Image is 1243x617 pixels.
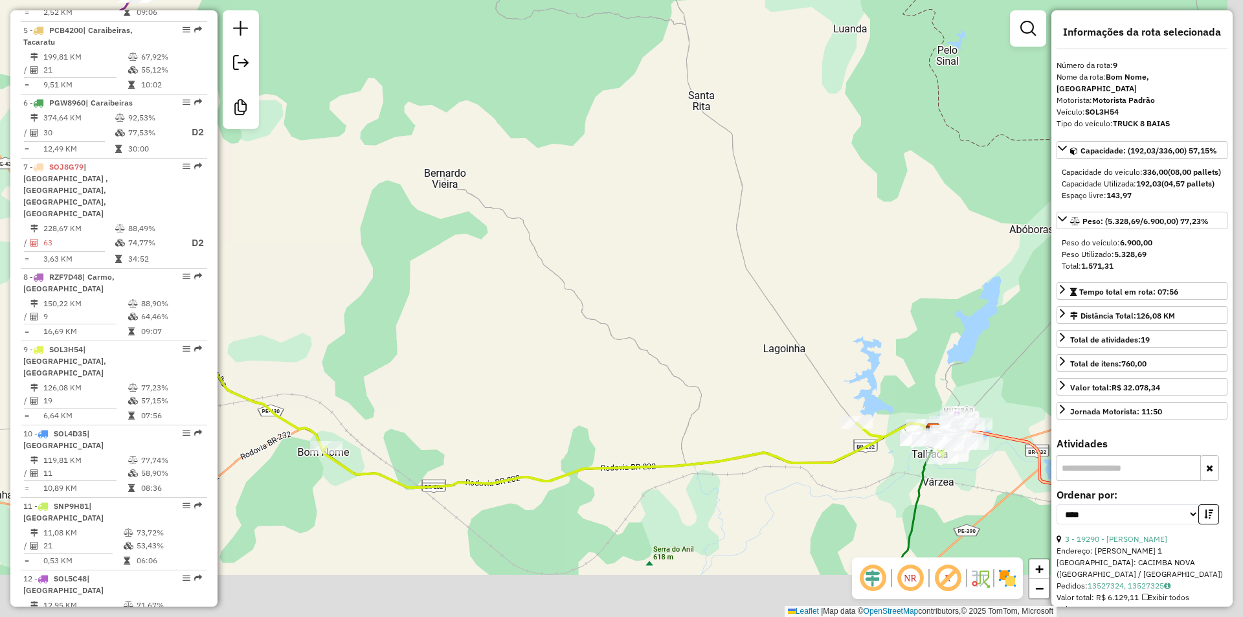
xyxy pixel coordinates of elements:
span: Exibir rótulo [932,563,963,594]
span: 10 - [23,429,104,450]
strong: 6.900,00 [1120,238,1152,247]
i: Distância Total [30,529,38,537]
td: 2,52 KM [43,6,123,19]
td: 77,23% [140,381,202,394]
strong: 9 [1113,60,1117,70]
a: 13527324, 13527325 [1088,581,1170,590]
td: = [23,78,30,91]
a: Exportar sessão [228,50,254,79]
td: 10,89 KM [43,482,128,495]
span: RZF7D48 [49,272,82,282]
td: 53,43% [136,539,201,552]
strong: 143,97 [1106,190,1132,200]
span: 12 - [23,574,104,595]
div: Total: [1062,260,1222,272]
td: 0,53 KM [43,554,123,567]
p: D2 [181,125,204,140]
i: % de utilização do peso [128,384,138,392]
i: Total de Atividades [30,397,38,405]
td: 34:52 [128,252,179,265]
i: % de utilização do peso [124,529,133,537]
div: Total de itens: [1070,358,1147,370]
td: 21 [43,539,123,552]
img: Exibir/Ocultar setores [997,568,1018,589]
span: 11 - [23,501,104,522]
span: Peso: (5.328,69/6.900,00) 77,23% [1082,216,1209,226]
a: Valor total:R$ 32.078,34 [1057,378,1227,396]
strong: 760,00 [1121,359,1147,368]
em: Rota exportada [194,429,202,437]
span: Tempo total em rota: 07:56 [1079,287,1178,297]
strong: 19 [1141,335,1150,344]
span: SOL5C48 [54,574,87,583]
a: Nova sessão e pesquisa [228,16,254,45]
em: Opções [183,98,190,106]
i: Distância Total [30,601,38,609]
td: 09:06 [136,6,201,19]
em: Opções [183,574,190,582]
td: 150,22 KM [43,297,128,310]
i: % de utilização da cubagem [115,129,125,137]
td: 9 [43,310,128,323]
td: / [23,539,30,552]
td: 11,08 KM [43,526,123,539]
strong: (04,57 pallets) [1161,179,1215,188]
i: Total de Atividades [30,469,38,477]
i: Tempo total em rota [124,8,130,16]
a: Total de itens:760,00 [1057,354,1227,372]
div: Peso Utilizado: [1062,249,1222,260]
td: 55,12% [140,63,202,76]
td: 07:56 [140,409,202,422]
td: / [23,63,30,76]
i: Tempo total em rota [128,328,135,335]
div: Cubagem: 33,38 [1057,603,1227,615]
td: 30:00 [128,142,179,155]
em: Opções [183,163,190,170]
strong: 192,03 [1136,179,1161,188]
span: 126,08 KM [1136,311,1175,320]
td: 11 [43,467,128,480]
div: [GEOGRAPHIC_DATA]: CACIMBA NOVA ([GEOGRAPHIC_DATA] / [GEOGRAPHIC_DATA]) [1057,557,1227,580]
a: Criar modelo [228,95,254,124]
i: % de utilização da cubagem [115,239,125,247]
div: Veículo: [1057,106,1227,118]
strong: R$ 32.078,34 [1112,383,1160,392]
td: 228,67 KM [43,222,115,235]
td: 199,81 KM [43,50,128,63]
p: D2 [181,236,204,251]
i: Tempo total em rota [128,412,135,420]
i: Distância Total [30,225,38,232]
i: Observações [1164,582,1170,590]
em: Rota exportada [194,574,202,582]
td: 19 [43,394,128,407]
i: Distância Total [30,300,38,308]
span: 8 - [23,272,115,293]
td: 21 [43,63,128,76]
div: Peso: (5.328,69/6.900,00) 77,23% [1057,232,1227,277]
a: Jornada Motorista: 11:50 [1057,402,1227,420]
i: Distância Total [30,114,38,122]
td: 67,92% [140,50,202,63]
i: Distância Total [30,384,38,392]
i: Total de Atividades [30,313,38,320]
em: Rota exportada [194,502,202,510]
span: Ocultar NR [895,563,926,594]
td: = [23,482,30,495]
span: SOJ8G79 [49,162,84,172]
a: Peso: (5.328,69/6.900,00) 77,23% [1057,212,1227,229]
span: PGW8960 [49,98,85,107]
i: % de utilização do peso [128,300,138,308]
i: % de utilização do peso [115,225,125,232]
i: Tempo total em rota [124,557,130,565]
a: Exibir filtros [1015,16,1041,41]
strong: SOL3H54 [1085,107,1119,117]
td: / [23,124,30,140]
td: 64,46% [140,310,202,323]
span: Ocultar deslocamento [857,563,888,594]
td: = [23,6,30,19]
i: % de utilização da cubagem [128,66,138,74]
td: 30 [43,124,115,140]
div: Valor total: R$ 6.129,11 [1057,592,1227,603]
td: 16,69 KM [43,325,128,338]
div: Endereço: [PERSON_NAME] 1 [1057,545,1227,557]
